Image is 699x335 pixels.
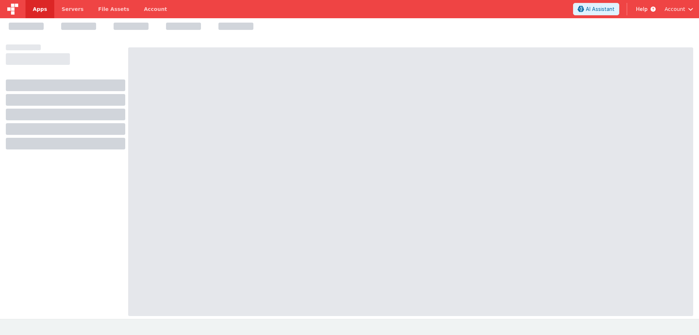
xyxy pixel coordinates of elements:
[62,5,83,13] span: Servers
[586,5,615,13] span: AI Assistant
[573,3,619,15] button: AI Assistant
[33,5,47,13] span: Apps
[98,5,130,13] span: File Assets
[664,5,685,13] span: Account
[664,5,693,13] button: Account
[636,5,648,13] span: Help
